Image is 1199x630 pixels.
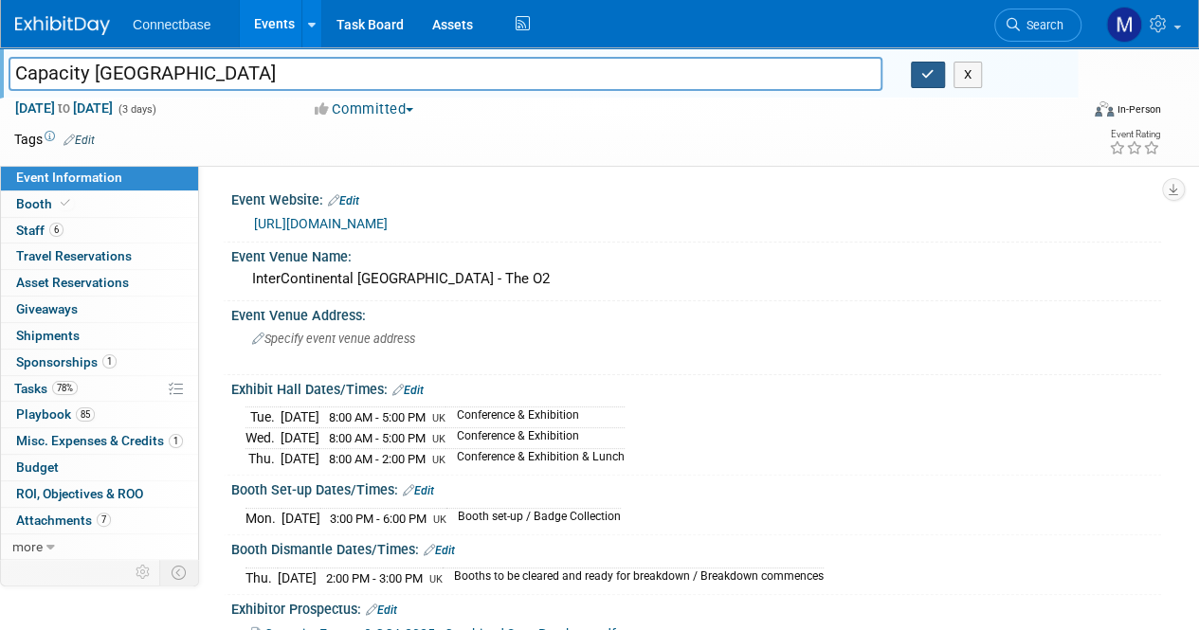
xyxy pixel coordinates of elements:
a: Booth [1,191,198,217]
div: Exhibitor Prospectus: [231,595,1161,620]
a: Attachments7 [1,508,198,533]
div: Booth Dismantle Dates/Times: [231,535,1161,560]
td: [DATE] [278,567,317,587]
span: UK [432,412,445,424]
td: Booth set-up / Badge Collection [446,508,621,528]
span: Booth [16,196,74,211]
a: ROI, Objectives & ROO [1,481,198,507]
span: UK [432,454,445,466]
span: Travel Reservations [16,248,132,263]
a: more [1,534,198,560]
img: ExhibitDay [15,16,110,35]
a: Budget [1,455,198,480]
td: Booths to be cleared and ready for breakdown / Breakdown commences [443,567,824,587]
button: Committed [308,99,421,119]
span: 7 [97,513,111,527]
td: [DATE] [281,448,319,468]
a: Tasks78% [1,376,198,402]
a: Misc. Expenses & Credits1 [1,428,198,454]
div: Exhibit Hall Dates/Times: [231,375,1161,400]
td: Thu. [245,448,281,468]
td: [DATE] [281,428,319,449]
span: UK [433,513,446,526]
span: 78% [52,381,78,395]
span: 8:00 AM - 5:00 PM [329,431,426,445]
span: Staff [16,223,64,238]
img: Format-Inperson.png [1095,101,1114,117]
a: Sponsorships1 [1,350,198,375]
div: Booth Set-up Dates/Times: [231,476,1161,500]
a: Playbook85 [1,402,198,427]
div: InterContinental [GEOGRAPHIC_DATA] - The O2 [245,264,1147,294]
span: Search [1020,18,1063,32]
span: Specify event venue address [252,332,415,346]
button: X [954,62,983,88]
img: Mary Ann Rose [1106,7,1142,43]
div: Event Format [993,99,1161,127]
div: Event Rating [1109,130,1160,139]
a: Travel Reservations [1,243,198,269]
span: UK [429,573,443,585]
td: Tue. [245,407,281,428]
a: Edit [403,484,434,497]
td: Wed. [245,428,281,449]
span: Shipments [16,328,80,343]
a: Edit [328,194,359,207]
span: more [12,539,43,554]
span: 6 [49,223,64,237]
a: Asset Reservations [1,270,198,296]
i: Booth reservation complete [61,198,70,208]
div: Event Venue Name: [231,243,1161,266]
div: In-Person [1117,102,1161,117]
span: 1 [169,434,183,448]
td: Thu. [245,567,278,587]
td: Conference & Exhibition [445,428,625,449]
span: Budget [16,459,59,475]
td: [DATE] [281,407,319,428]
td: Mon. [245,508,282,528]
span: Attachments [16,513,111,528]
span: Tasks [14,381,78,396]
span: Connectbase [133,17,211,32]
div: Event Venue Address: [231,301,1161,325]
td: Personalize Event Tab Strip [127,560,160,585]
a: Edit [366,603,397,617]
span: Misc. Expenses & Credits [16,433,183,448]
span: 8:00 AM - 2:00 PM [329,452,426,466]
td: Conference & Exhibition [445,407,625,428]
td: Conference & Exhibition & Lunch [445,448,625,468]
a: Search [994,9,1081,42]
a: Shipments [1,323,198,349]
td: [DATE] [282,508,320,528]
div: Event Website: [231,186,1161,210]
a: Staff6 [1,218,198,243]
a: [URL][DOMAIN_NAME] [254,216,388,231]
td: Toggle Event Tabs [160,560,199,585]
span: UK [432,433,445,445]
span: 2:00 PM - 3:00 PM [326,571,423,585]
span: Giveaways [16,301,78,316]
span: 3:00 PM - 6:00 PM [330,512,427,526]
a: Edit [392,384,424,397]
span: Sponsorships [16,354,117,369]
a: Edit [64,134,95,147]
span: 8:00 AM - 5:00 PM [329,410,426,424]
a: Giveaways [1,297,198,322]
span: 1 [102,354,117,369]
span: (3 days) [117,103,156,116]
span: ROI, Objectives & ROO [16,486,143,501]
td: Tags [14,130,95,149]
span: 85 [76,407,95,422]
span: Asset Reservations [16,275,129,290]
span: to [55,100,73,116]
a: Event Information [1,165,198,190]
a: Edit [424,544,455,557]
span: [DATE] [DATE] [14,99,114,117]
span: Event Information [16,170,122,185]
span: Playbook [16,406,95,422]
